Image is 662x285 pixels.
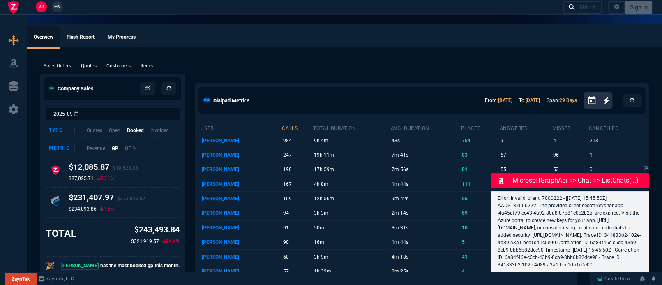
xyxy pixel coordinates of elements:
p: 19h 11m [314,149,389,161]
p: [PERSON_NAME] [201,236,280,248]
a: Flash Report [60,26,101,49]
p: has the most booked gp this month. [61,262,180,269]
th: placed [461,122,499,133]
a: 29 Days [559,97,577,103]
p: 2m 25s [392,266,459,277]
p: $321,919.57 [131,238,159,245]
th: missed [552,122,588,133]
button: Open calendar [587,95,603,107]
p: 1h 32m [314,266,389,277]
h5: Dialpad Metrics [213,97,250,104]
p: Revenue [87,145,105,152]
p: 10 [462,222,498,234]
p: [PERSON_NAME] [201,266,280,277]
a: [DATE] [526,97,540,103]
p: 4h 8m [314,178,389,190]
p: 984 [283,135,311,146]
p: 83 [462,149,498,161]
div: Type [49,127,75,134]
p: MicrosoftGraphApi => chat => listChats(...) [512,176,647,185]
p: $87,025.71 [69,175,94,182]
p: 24.4% [162,238,180,245]
p: To: [519,97,540,104]
span: ZT [39,3,44,10]
p: 57 [283,266,311,277]
p: 41 [462,251,498,263]
p: 9h 4m [314,135,389,146]
div: Ctrl + K [579,4,596,10]
p: GP [112,145,118,152]
p: 4 [553,135,587,146]
p: Error: invalid_client: 7000222 - [[DATE] 15:45:50Z]: AADSTS7000222: The provided client secret ke... [498,195,642,269]
p: [PERSON_NAME] [201,178,280,190]
p: 247 [283,149,311,161]
p: 4 [462,266,498,277]
p: 167 [283,178,311,190]
span: [PERSON_NAME] [61,263,99,269]
p: 81 [462,164,498,175]
p: 111 [462,178,498,190]
p: 12h 56m [314,193,389,204]
h4: $12,085.87 [69,162,138,175]
span: $19,523.33 [113,165,138,171]
p: [PERSON_NAME] [201,149,280,161]
p: 86.1% [97,175,114,182]
p: Booked [127,127,144,134]
p: 190 [283,164,311,175]
a: Create Item [594,273,633,285]
span: FN [54,3,60,10]
h3: TOTAL [46,227,76,240]
p: Open [109,127,120,134]
p: [PERSON_NAME] [201,193,280,204]
h5: Company Sales [49,85,94,93]
p: 1.5% [100,206,114,212]
p: Items [141,62,153,70]
th: total duration [313,122,390,133]
a: Overview [27,26,60,49]
p: [PERSON_NAME] [201,135,280,146]
p: 91 [283,222,311,234]
p: 59 [462,207,498,219]
th: calls [281,122,313,133]
p: 94 [283,207,311,219]
p: 7m 41s [392,149,459,161]
p: 17h 59m [314,164,389,175]
p: From: [485,97,512,104]
p: 16m [314,236,389,248]
p: [PERSON_NAME] [201,207,280,219]
p: 1m 44s [392,236,459,248]
p: [PERSON_NAME] [201,164,280,175]
p: $243,493.84 [131,224,180,236]
p: Quotes [81,62,97,70]
p: 1m 44s [392,178,459,190]
p: Span: [547,97,577,104]
p: 9 [501,135,551,146]
p: 43s [392,135,459,146]
a: msbcCompanyName [36,275,76,283]
p: $234,893.86 [69,206,97,212]
p: 2m 14s [392,207,459,219]
p: 754 [462,135,498,146]
p: 109 [283,193,311,204]
p: 3h 9m [314,251,389,263]
h4: $231,407.97 [69,192,145,206]
p: 213 [590,135,642,146]
p: GP % [125,145,136,152]
p: [PERSON_NAME] [201,222,280,234]
p: Customers [106,62,131,70]
p: 7m 56s [392,164,459,175]
p: 50m [314,222,389,234]
span: $373,812.87 [117,196,145,202]
div: Metric [49,145,75,152]
a: My Progress [101,26,142,49]
th: answered [499,122,552,133]
th: user [200,122,281,133]
p: 5 [462,236,498,248]
p: 56 [462,193,498,204]
p: 96 [553,149,587,161]
p: Quotes [87,127,102,134]
p: 9m 42s [392,193,459,204]
th: cancelled [588,122,644,133]
p: 3h 3m [314,207,389,219]
a: [DATE] [498,97,512,103]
